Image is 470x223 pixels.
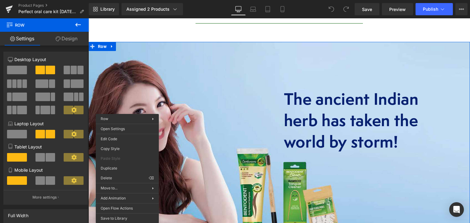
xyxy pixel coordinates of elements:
span: Preview [389,6,406,13]
button: Redo [340,3,352,15]
p: More settings [32,195,57,200]
div: Full Width [8,210,28,218]
span: Move to... [101,185,152,191]
span: Perfect oral care kit [DATE] 15:10:52 [18,9,77,14]
span: Edit Code [101,136,154,142]
span: Save [362,6,372,13]
div: Assigned 2 Products [126,6,178,12]
span: Paste Style [101,156,154,161]
p: Laptop Layout [8,120,83,127]
span: ⌫ [149,175,154,181]
span: Copy Style [101,146,154,152]
a: Desktop [231,3,246,15]
span: Row [101,116,108,121]
span: Add Animation [101,196,152,201]
button: More settings [4,190,88,204]
span: Delete [101,175,149,181]
a: Mobile [275,3,290,15]
p: Tablet Layout [8,144,83,150]
span: Save to Library [101,216,154,221]
p: Desktop Layout [8,56,83,63]
a: Expand / Collapse [20,24,28,33]
button: More [455,3,468,15]
button: Publish [416,3,453,15]
button: Undo [325,3,338,15]
span: Duplicate [101,166,154,171]
a: Laptop [246,3,260,15]
a: New Library [89,3,119,15]
a: Tablet [260,3,275,15]
p: Mobile Layout [8,167,83,173]
a: Preview [382,3,413,15]
span: Library [100,6,115,12]
span: Open Settings [101,126,154,132]
span: Row [8,24,20,33]
a: Design [44,32,89,46]
div: Open Intercom Messenger [449,202,464,217]
a: Product Pages [18,3,89,8]
h2: The ancient Indian herb has taken the world by storm! [196,69,353,133]
span: Row [6,18,67,32]
span: Publish [423,7,438,12]
span: Open Flow Actions [101,206,154,211]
